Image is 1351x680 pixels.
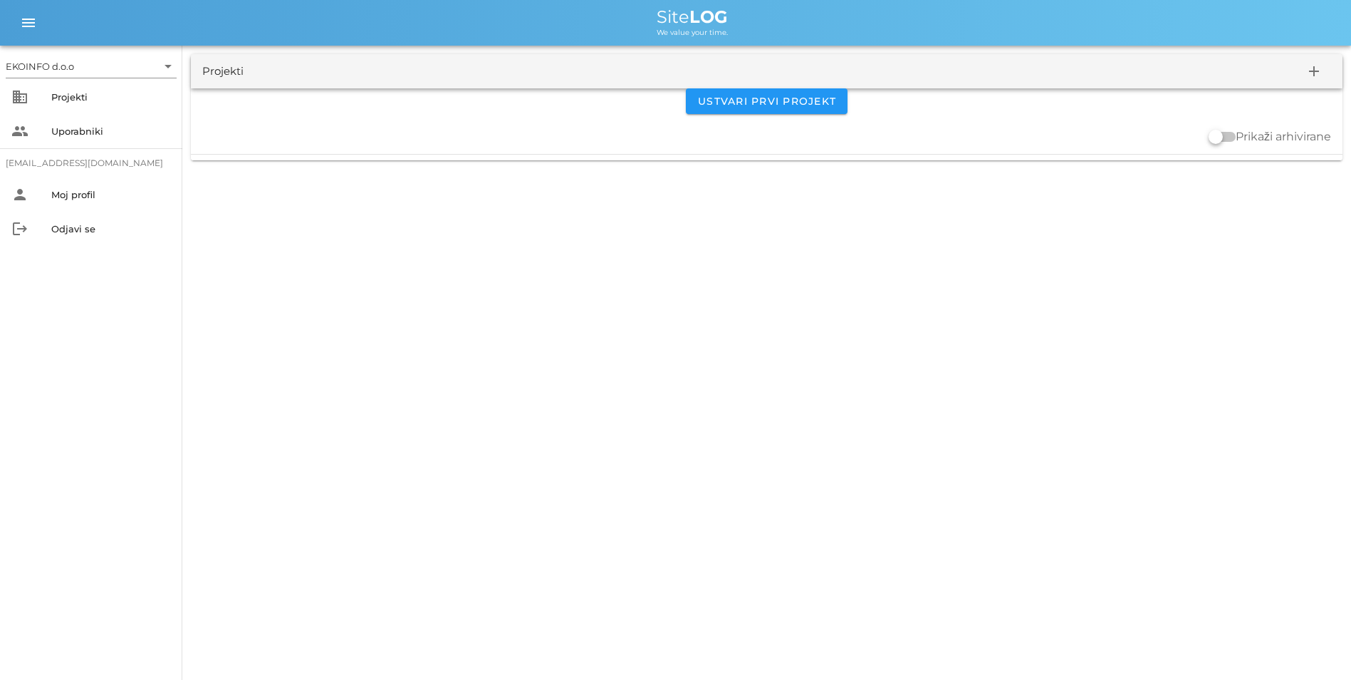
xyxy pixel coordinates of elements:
[6,60,74,73] div: EKOINFO d.o.o
[657,28,728,37] span: We value your time.
[160,58,177,75] i: arrow_drop_down
[689,6,728,27] b: LOG
[1305,63,1323,80] i: add
[11,186,28,203] i: person
[51,91,171,103] div: Projekti
[51,223,171,235] div: Odjavi se
[11,88,28,105] i: business
[11,220,28,237] i: logout
[6,55,177,78] div: EKOINFO d.o.o
[51,125,171,137] div: Uporabniki
[686,88,847,114] button: Ustvari prvi projekt
[697,95,836,108] span: Ustvari prvi projekt
[20,14,37,31] i: menu
[657,6,728,27] span: Site
[51,189,171,200] div: Moj profil
[1236,130,1331,144] label: Prikaži arhivirane
[202,63,244,80] div: Projekti
[11,123,28,140] i: people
